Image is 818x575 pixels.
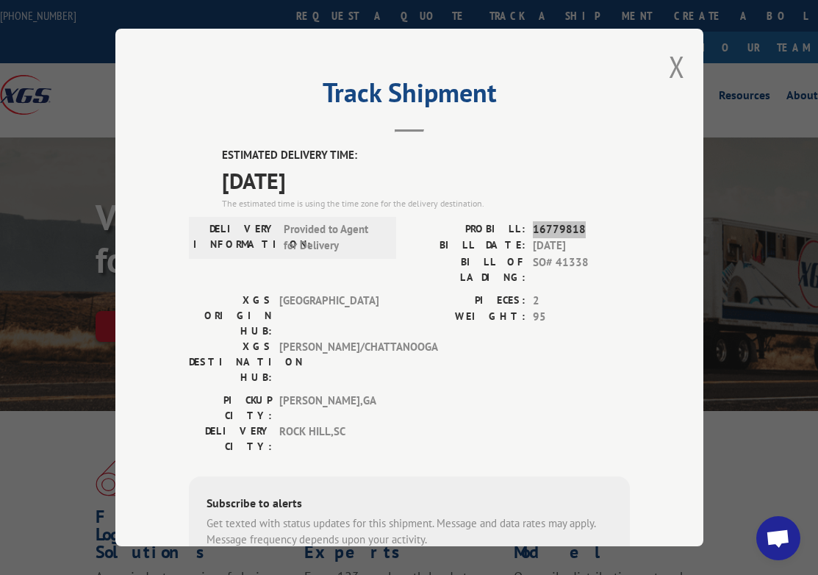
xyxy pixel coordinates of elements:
[189,339,272,385] label: XGS DESTINATION HUB:
[279,293,378,339] span: [GEOGRAPHIC_DATA]
[409,309,525,326] label: WEIGHT:
[533,293,630,310] span: 2
[279,424,378,454] span: ROCK HILL , SC
[409,293,525,310] label: PIECES:
[193,221,276,254] label: DELIVERY INFORMATION:
[409,221,525,238] label: PROBILL:
[222,147,630,164] label: ESTIMATED DELIVERY TIME:
[222,197,630,210] div: The estimated time is using the time zone for the delivery destination.
[279,393,378,424] span: [PERSON_NAME] , GA
[533,254,630,285] span: SO# 41338
[279,339,378,385] span: [PERSON_NAME]/CHATTANOOGA
[756,516,800,560] a: Open chat
[409,238,525,254] label: BILL DATE:
[207,494,612,515] div: Subscribe to alerts
[669,47,685,86] button: Close modal
[189,393,272,424] label: PICKUP CITY:
[189,424,272,454] label: DELIVERY CITY:
[533,309,630,326] span: 95
[207,515,612,549] div: Get texted with status updates for this shipment. Message and data rates may apply. Message frequ...
[284,221,383,254] span: Provided to Agent for Delivery
[533,221,630,238] span: 16779818
[189,293,272,339] label: XGS ORIGIN HUB:
[533,238,630,254] span: [DATE]
[189,82,630,110] h2: Track Shipment
[409,254,525,285] label: BILL OF LADING:
[222,164,630,197] span: [DATE]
